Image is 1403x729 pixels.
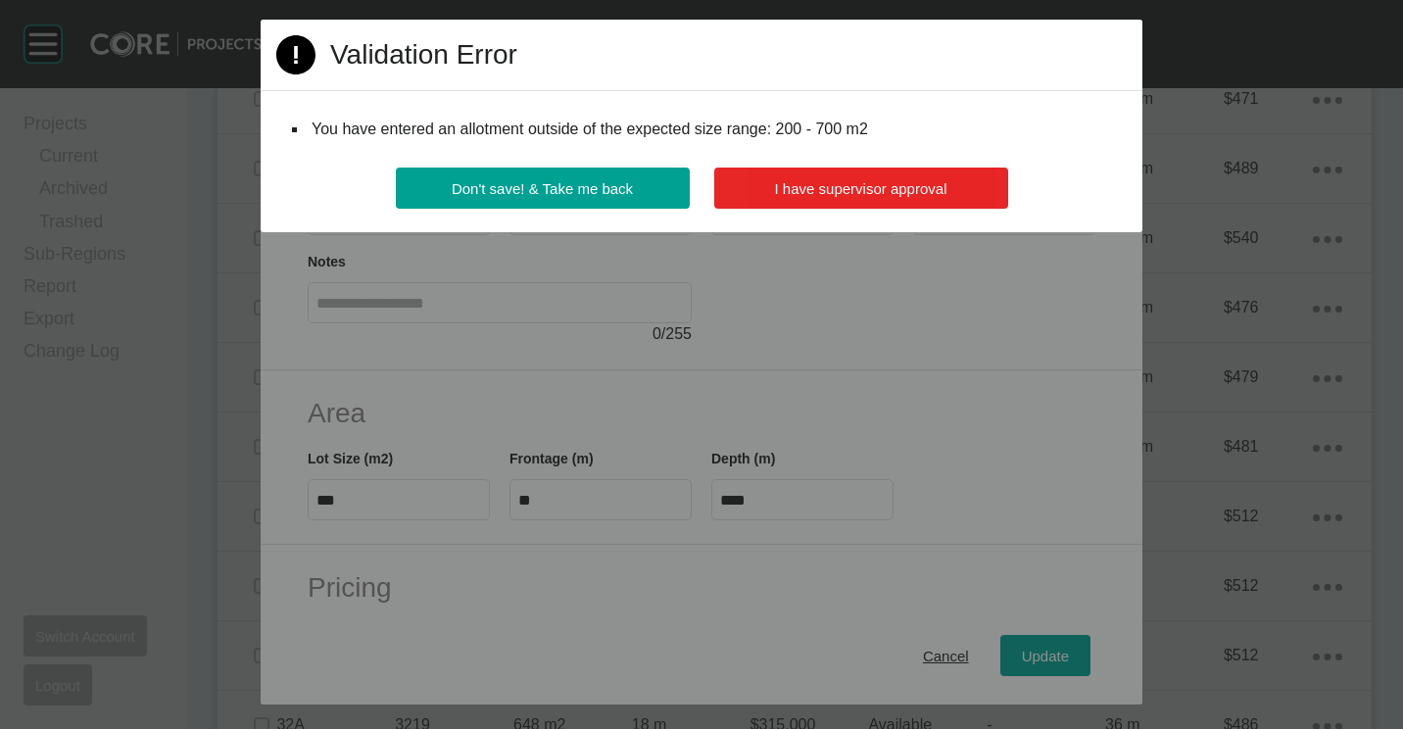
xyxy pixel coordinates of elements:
div: You have entered an allotment outside of the expected size range: 200 - 700 m2 [308,115,1095,144]
button: Don't save! & Take me back [396,168,690,209]
span: Don't save! & Take me back [452,180,633,197]
span: I have supervisor approval [775,180,947,197]
button: I have supervisor approval [714,168,1008,209]
h2: Validation Error [330,35,517,73]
